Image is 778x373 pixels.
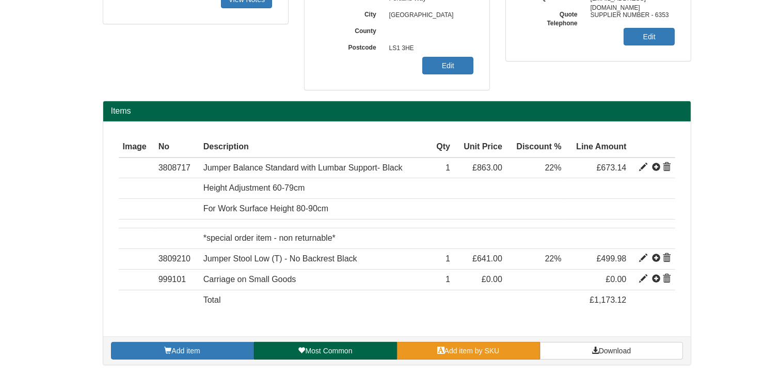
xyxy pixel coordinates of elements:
[154,158,199,178] td: 3808717
[590,296,626,304] span: £1,173.12
[320,7,384,19] label: City
[506,137,566,158] th: Discount %
[446,254,450,263] span: 1
[446,275,450,284] span: 1
[203,204,328,213] span: For Work Surface Height 80-90cm
[384,40,474,57] span: LS1 3HE
[199,137,430,158] th: Description
[171,347,200,355] span: Add item
[482,275,502,284] span: £0.00
[119,137,154,158] th: Image
[203,275,296,284] span: Carriage on Small Goods
[454,137,506,158] th: Unit Price
[446,163,450,172] span: 1
[472,254,502,263] span: £641.00
[566,137,631,158] th: Line Amount
[472,163,502,172] span: £863.00
[521,7,585,28] label: Quote Telephone
[444,347,500,355] span: Add item by SKU
[203,254,357,263] span: Jumper Stool Low (T) - No Backrest Black
[597,163,627,172] span: £673.14
[430,137,454,158] th: Qty
[422,57,473,74] a: Edit
[545,163,562,172] span: 22%
[199,290,430,310] td: Total
[154,269,199,290] td: 999101
[305,347,352,355] span: Most Common
[320,24,384,36] label: County
[606,275,626,284] span: £0.00
[384,7,474,24] span: [GEOGRAPHIC_DATA]
[203,234,336,242] span: *special order item - non returnable*
[154,249,199,270] td: 3809210
[540,342,683,360] a: Download
[545,254,562,263] span: 22%
[599,347,631,355] span: Download
[624,28,675,45] a: Edit
[320,40,384,52] label: Postcode
[154,137,199,158] th: No
[597,254,627,263] span: £499.98
[585,7,675,24] span: SUPPLIER NUMBER - 6353
[203,163,403,172] span: Jumper Balance Standard with Lumbar Support- Black
[203,183,305,192] span: Height Adjustment 60-79cm
[111,106,683,116] h2: Items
